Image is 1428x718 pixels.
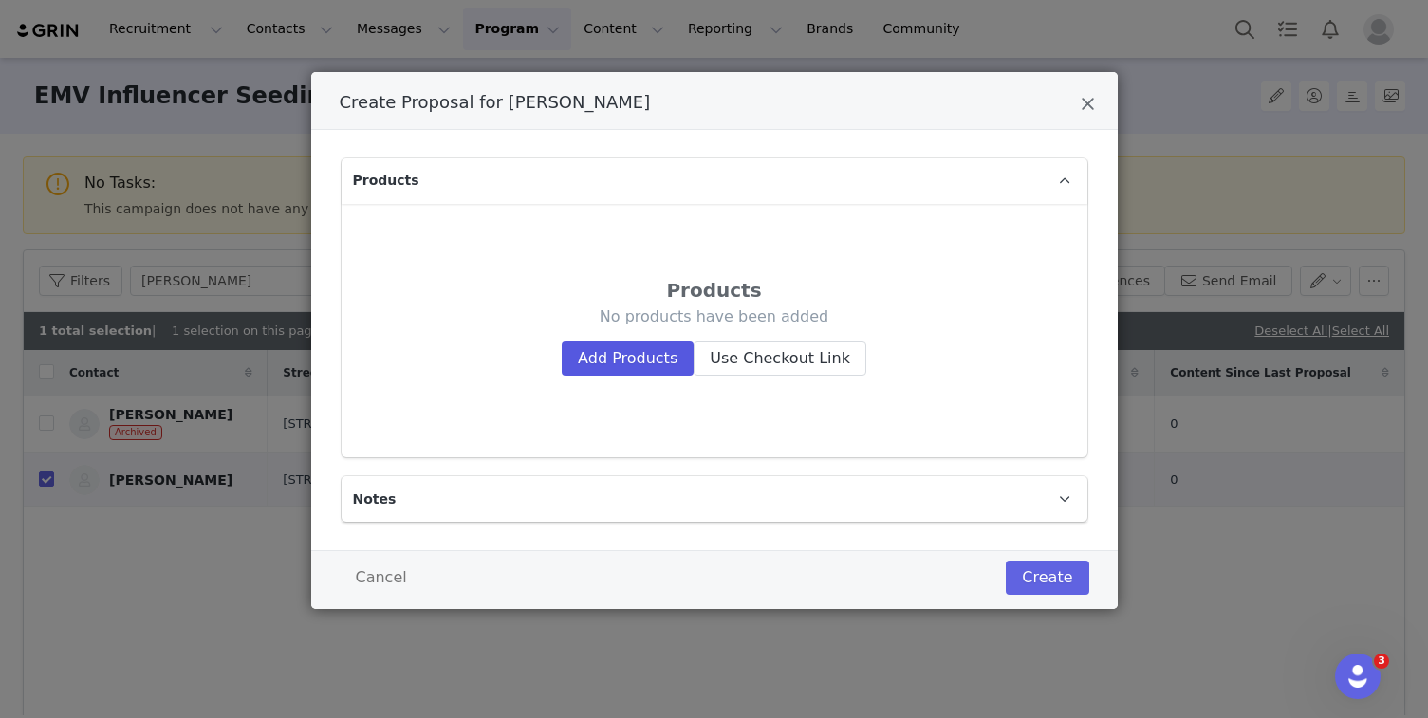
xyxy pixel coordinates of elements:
button: Close [1081,95,1095,118]
button: Use Checkout Link [694,341,866,376]
button: Cancel [340,561,423,595]
p: No products have been added [395,306,1034,327]
div: Create Proposal for Olivia Jade [311,72,1118,609]
button: Create [1006,561,1088,595]
span: 3 [1374,654,1389,669]
iframe: Intercom live chat [1335,654,1381,699]
span: Create Proposal for [PERSON_NAME] [340,92,651,112]
button: Add Products [562,341,694,376]
span: Notes [353,489,397,509]
span: Products [353,171,419,191]
div: Products [395,276,1034,304]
